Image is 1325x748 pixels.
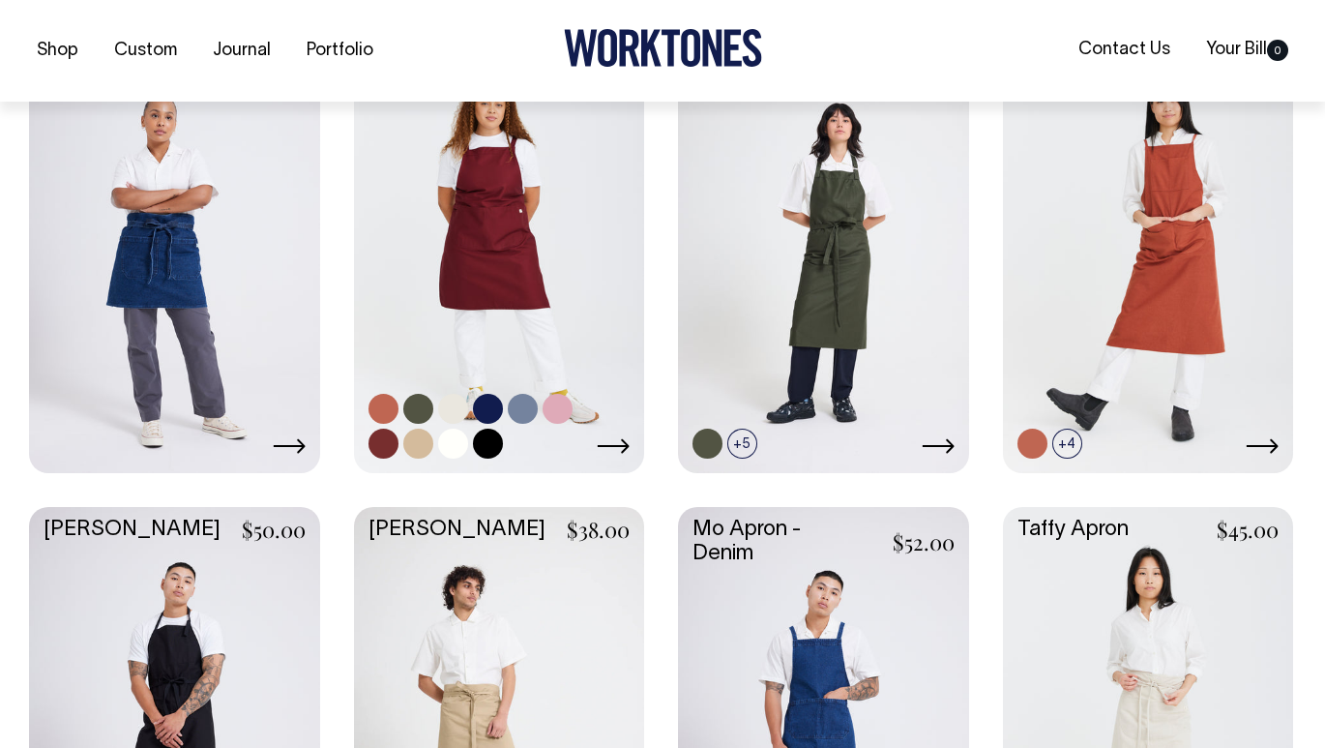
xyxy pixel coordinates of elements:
span: +5 [727,429,757,459]
a: Portfolio [299,35,381,67]
a: Contact Us [1071,34,1178,66]
a: Custom [106,35,185,67]
span: +4 [1052,429,1082,459]
span: 0 [1267,40,1288,61]
a: Your Bill0 [1198,34,1296,66]
a: Shop [29,35,86,67]
a: Journal [205,35,279,67]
